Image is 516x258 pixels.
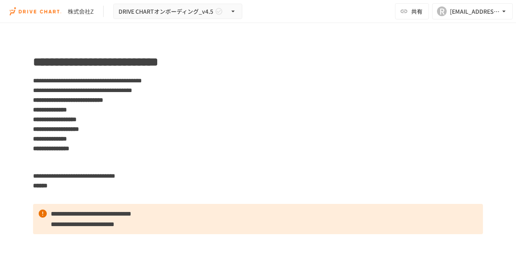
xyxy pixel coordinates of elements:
[113,4,242,19] button: DRIVE CHARTオンボーディング_v4.5
[10,5,61,18] img: i9VDDS9JuLRLX3JIUyK59LcYp6Y9cayLPHs4hOxMB9W
[68,7,94,16] div: 株式会社Z
[450,6,500,17] div: [EMAIL_ADDRESS][DOMAIN_NAME]
[119,6,213,17] span: DRIVE CHARTオンボーディング_v4.5
[437,6,447,16] div: R
[395,3,429,19] button: 共有
[411,7,422,16] span: 共有
[432,3,513,19] button: R[EMAIL_ADDRESS][DOMAIN_NAME]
